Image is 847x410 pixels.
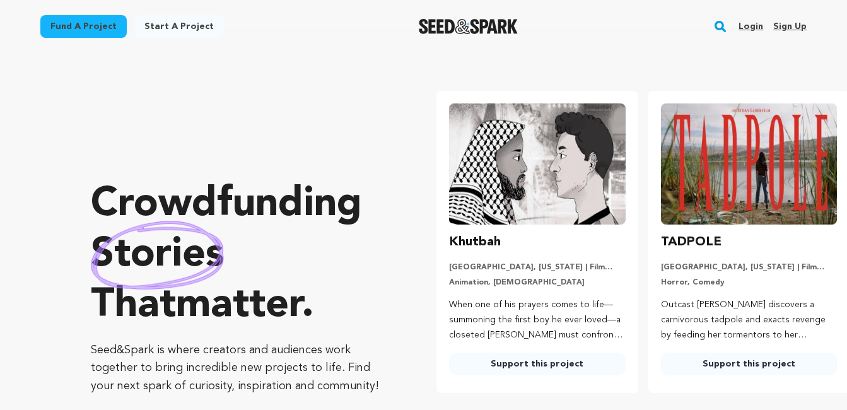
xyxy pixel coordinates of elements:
[91,221,224,290] img: hand sketched image
[661,278,837,288] p: Horror, Comedy
[449,353,625,375] a: Support this project
[419,19,518,34] img: Seed&Spark Logo Dark Mode
[91,180,386,331] p: Crowdfunding that .
[91,341,386,395] p: Seed&Spark is where creators and audiences work together to bring incredible new projects to life...
[449,278,625,288] p: Animation, [DEMOGRAPHIC_DATA]
[773,16,807,37] a: Sign up
[661,262,837,272] p: [GEOGRAPHIC_DATA], [US_STATE] | Film Short
[419,19,518,34] a: Seed&Spark Homepage
[449,298,625,343] p: When one of his prayers comes to life—summoning the first boy he ever loved—a closeted [PERSON_NA...
[739,16,763,37] a: Login
[449,262,625,272] p: [GEOGRAPHIC_DATA], [US_STATE] | Film Short
[661,232,721,252] h3: TADPOLE
[449,232,501,252] h3: Khutbah
[661,103,837,225] img: TADPOLE image
[449,103,625,225] img: Khutbah image
[176,286,301,326] span: matter
[661,353,837,375] a: Support this project
[134,15,224,38] a: Start a project
[40,15,127,38] a: Fund a project
[661,298,837,343] p: Outcast [PERSON_NAME] discovers a carnivorous tadpole and exacts revenge by feeding her tormentor...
